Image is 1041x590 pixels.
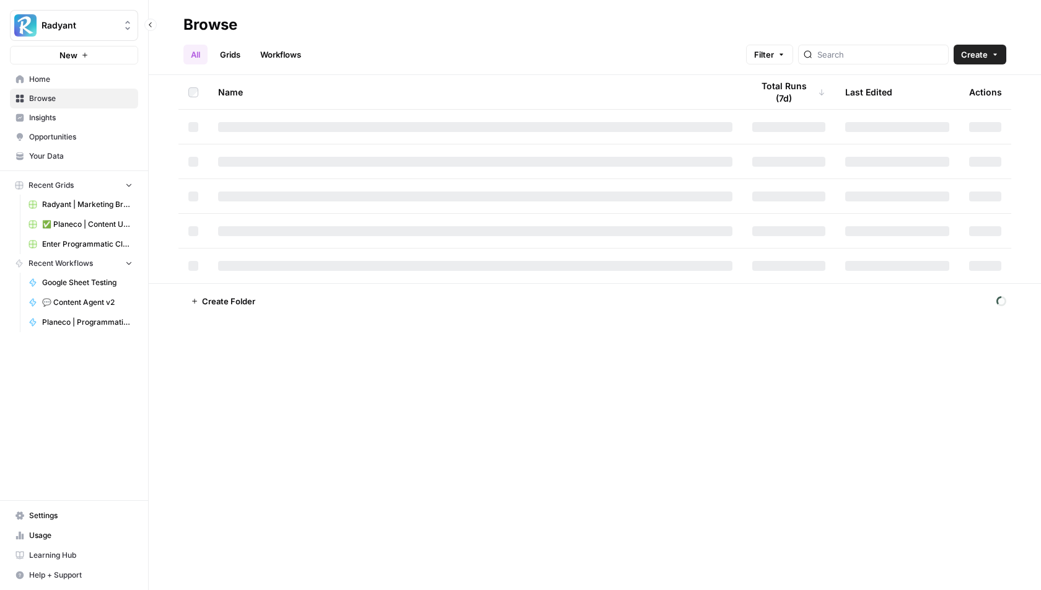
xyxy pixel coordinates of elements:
div: Actions [969,75,1002,109]
span: Browse [29,93,133,104]
div: Browse [183,15,237,35]
a: Google Sheet Testing [23,273,138,293]
a: Settings [10,506,138,526]
span: ✅ Planeco | Content Update at Scale [42,219,133,230]
input: Search [817,48,943,61]
div: Total Runs (7d) [752,75,825,109]
button: Filter [746,45,793,64]
img: Radyant Logo [14,14,37,37]
span: Create [961,48,988,61]
span: Help + Support [29,570,133,581]
button: New [10,46,138,64]
span: Recent Grids [29,180,74,191]
a: Enter Programmatic Cluster Wärmepumpe Förderung + Local [23,234,138,254]
span: Create Folder [202,295,255,307]
span: Recent Workflows [29,258,93,269]
span: Filter [754,48,774,61]
a: Your Data [10,146,138,166]
span: 💬 Content Agent v2 [42,297,133,308]
span: Your Data [29,151,133,162]
span: Usage [29,530,133,541]
a: Browse [10,89,138,108]
button: Recent Workflows [10,254,138,273]
a: Workflows [253,45,309,64]
a: ✅ Planeco | Content Update at Scale [23,214,138,234]
span: Insights [29,112,133,123]
div: Name [218,75,732,109]
span: Google Sheet Testing [42,277,133,288]
a: 💬 Content Agent v2 [23,293,138,312]
span: Enter Programmatic Cluster Wärmepumpe Förderung + Local [42,239,133,250]
a: All [183,45,208,64]
a: Home [10,69,138,89]
a: Usage [10,526,138,545]
a: Planeco | Programmatic Cluster für "Bauvoranfrage" [23,312,138,332]
button: Create Folder [183,291,263,311]
button: Workspace: Radyant [10,10,138,41]
span: New [59,49,77,61]
a: Insights [10,108,138,128]
a: Radyant | Marketing Breakdowns [23,195,138,214]
div: Last Edited [845,75,892,109]
a: Learning Hub [10,545,138,565]
a: Grids [213,45,248,64]
span: Radyant [42,19,116,32]
span: Radyant | Marketing Breakdowns [42,199,133,210]
span: Planeco | Programmatic Cluster für "Bauvoranfrage" [42,317,133,328]
button: Recent Grids [10,176,138,195]
span: Opportunities [29,131,133,143]
span: Home [29,74,133,85]
button: Create [954,45,1006,64]
span: Settings [29,510,133,521]
a: Opportunities [10,127,138,147]
span: Learning Hub [29,550,133,561]
button: Help + Support [10,565,138,585]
